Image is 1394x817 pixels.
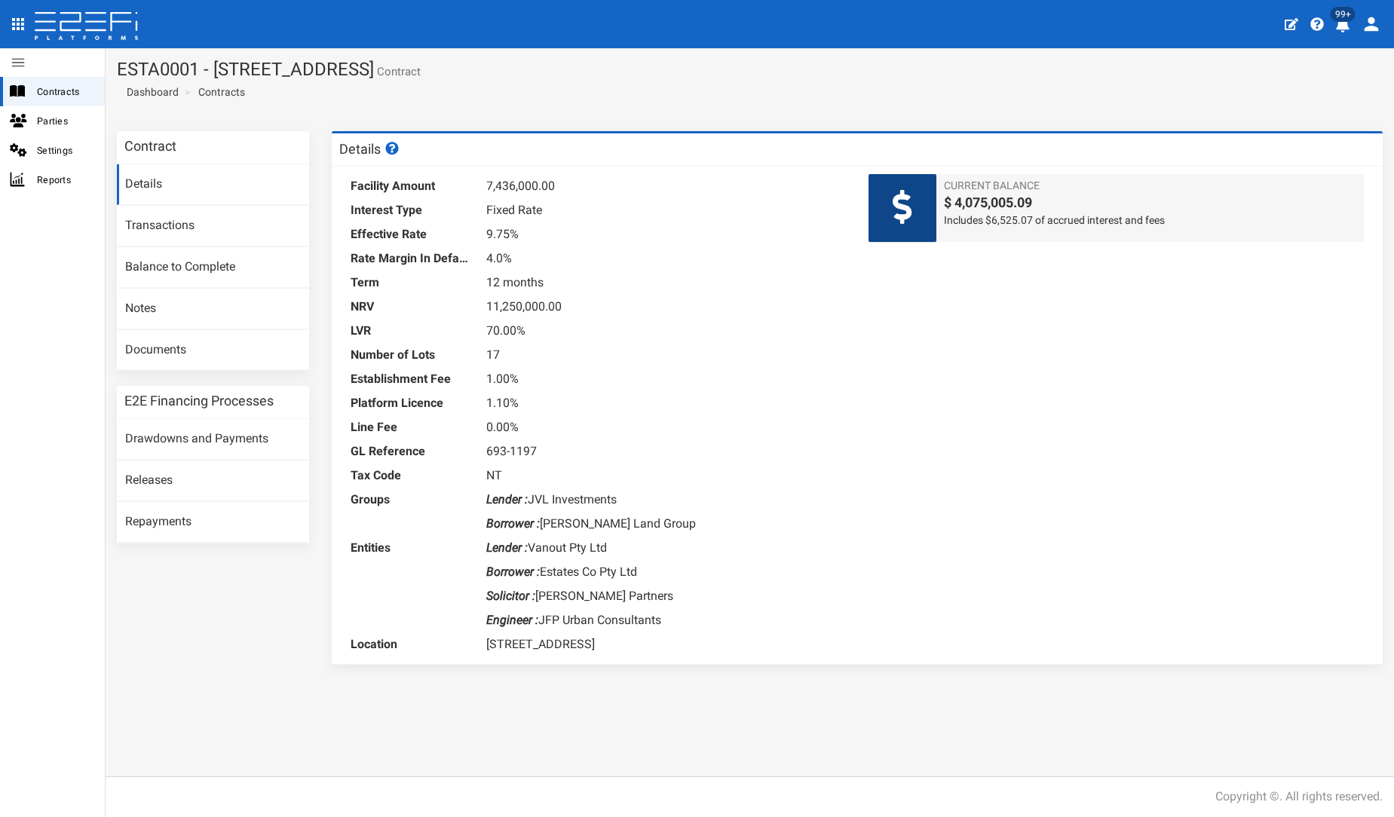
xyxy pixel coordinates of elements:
[486,174,846,198] dd: 7,436,000.00
[37,83,93,100] span: Contracts
[351,536,471,560] dt: Entities
[486,246,846,271] dd: 4.0%
[124,139,176,153] h3: Contract
[486,584,846,608] dd: [PERSON_NAME] Partners
[351,367,471,391] dt: Establishment Fee
[944,213,1356,228] span: Includes $6,525.07 of accrued interest and fees
[486,198,846,222] dd: Fixed Rate
[486,295,846,319] dd: 11,250,000.00
[486,488,846,512] dd: JVL Investments
[117,206,309,246] a: Transactions
[486,271,846,295] dd: 12 months
[486,343,846,367] dd: 17
[486,632,846,656] dd: [STREET_ADDRESS]
[117,60,1383,79] h1: ESTA0001 - [STREET_ADDRESS]
[117,247,309,288] a: Balance to Complete
[351,295,471,319] dt: NRV
[486,613,538,627] i: Engineer :
[351,439,471,464] dt: GL Reference
[486,367,846,391] dd: 1.00%
[486,589,535,603] i: Solicitor :
[117,419,309,460] a: Drawdowns and Payments
[121,86,179,98] span: Dashboard
[124,394,274,408] h3: E2E Financing Processes
[37,142,93,159] span: Settings
[374,66,421,78] small: Contract
[486,391,846,415] dd: 1.10%
[486,560,846,584] dd: Estates Co Pty Ltd
[117,164,309,205] a: Details
[351,488,471,512] dt: Groups
[944,178,1356,193] span: Current Balance
[944,193,1356,213] span: $ 4,075,005.09
[37,171,93,188] span: Reports
[117,502,309,543] a: Repayments
[339,142,401,156] h3: Details
[351,319,471,343] dt: LVR
[351,391,471,415] dt: Platform Licence
[486,540,528,555] i: Lender :
[486,492,528,506] i: Lender :
[486,516,540,531] i: Borrower :
[486,512,846,536] dd: [PERSON_NAME] Land Group
[351,198,471,222] dt: Interest Type
[351,343,471,367] dt: Number of Lots
[486,319,846,343] dd: 70.00%
[486,464,846,488] dd: NT
[486,415,846,439] dd: 0.00%
[117,330,309,371] a: Documents
[486,439,846,464] dd: 693-1197
[486,222,846,246] dd: 9.75%
[198,84,245,99] a: Contracts
[351,271,471,295] dt: Term
[486,608,846,632] dd: JFP Urban Consultants
[486,536,846,560] dd: Vanout Pty Ltd
[37,112,93,130] span: Parties
[117,289,309,329] a: Notes
[486,565,540,579] i: Borrower :
[351,415,471,439] dt: Line Fee
[351,222,471,246] dt: Effective Rate
[351,632,471,656] dt: Location
[1215,788,1383,806] div: Copyright ©. All rights reserved.
[121,84,179,99] a: Dashboard
[351,174,471,198] dt: Facility Amount
[351,464,471,488] dt: Tax Code
[351,246,471,271] dt: Rate Margin In Default
[117,461,309,501] a: Releases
